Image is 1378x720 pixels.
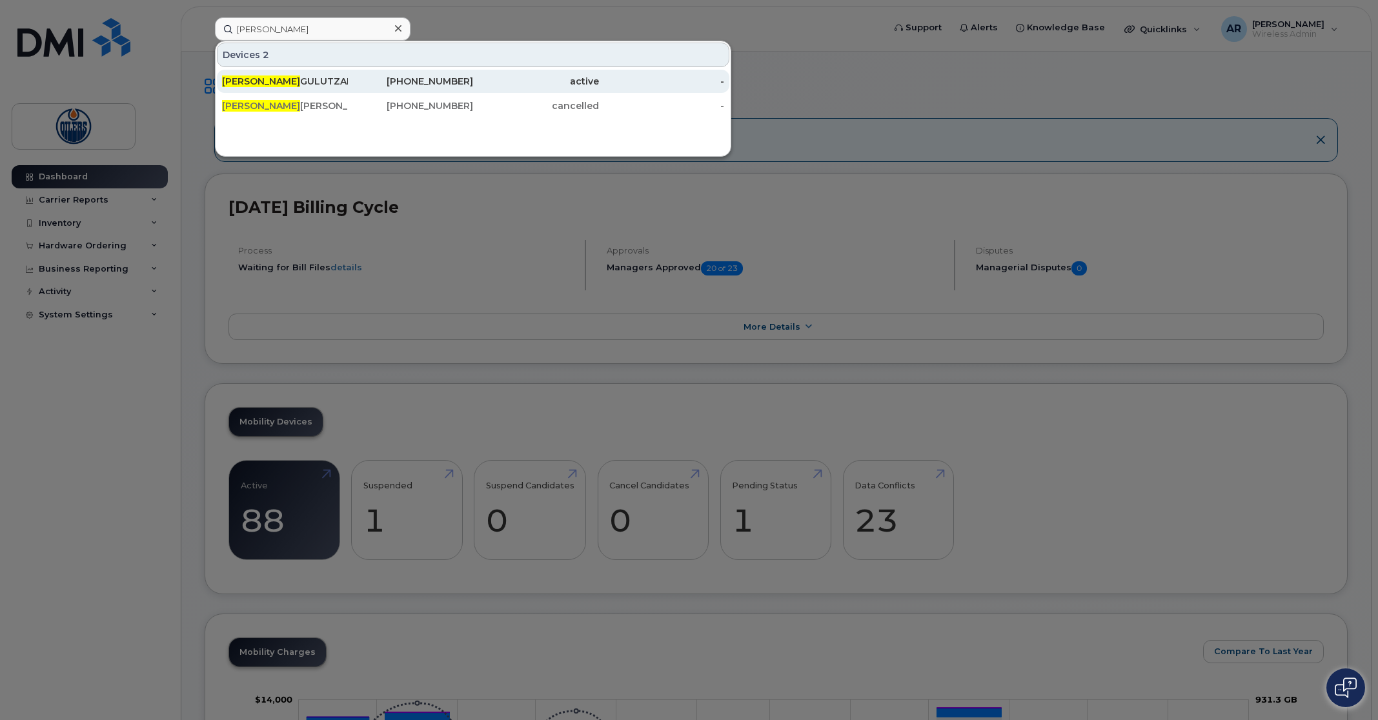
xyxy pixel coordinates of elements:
div: GULUTZAN [222,75,348,88]
a: [PERSON_NAME][PERSON_NAME][PHONE_NUMBER]cancelled- [217,94,729,117]
div: active [473,75,599,88]
div: Devices [217,43,729,67]
div: [PHONE_NUMBER] [348,75,474,88]
span: [PERSON_NAME] [222,100,300,112]
div: - [599,75,725,88]
div: - [599,99,725,112]
a: [PERSON_NAME]GULUTZAN[PHONE_NUMBER]active- [217,70,729,93]
span: 2 [263,48,269,61]
div: cancelled [473,99,599,112]
div: [PERSON_NAME] [222,99,348,112]
div: [PHONE_NUMBER] [348,99,474,112]
span: [PERSON_NAME] [222,75,300,87]
img: Open chat [1335,677,1357,698]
